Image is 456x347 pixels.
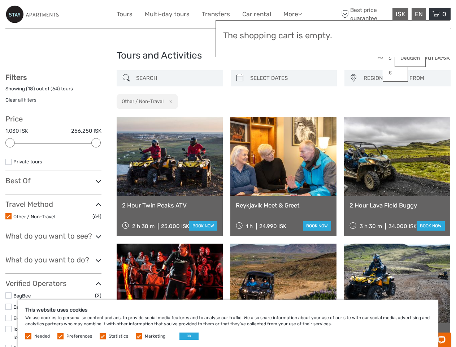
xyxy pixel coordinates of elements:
h2: Other / Non-Travel [122,98,164,104]
button: OK [179,333,199,340]
span: (64) [92,212,101,220]
button: Open LiveChat chat widget [83,11,92,20]
div: We use cookies to personalise content and ads, to provide social media features and to analyse ou... [18,300,438,347]
input: SELECT DATES [247,72,333,85]
button: REGION / STARTS FROM [360,72,447,84]
span: 2 h 30 m [132,223,155,230]
div: Showing ( ) out of ( ) tours [5,85,101,97]
a: book now [303,221,331,231]
a: Private tours [13,159,42,164]
label: Preferences [66,333,92,339]
label: 1.030 ISK [5,127,28,135]
a: EastWest [13,304,34,310]
button: x [165,98,174,105]
h3: Best Of [5,176,101,185]
label: 256.250 ISK [71,127,101,135]
label: Needed [34,333,50,339]
a: £ [383,67,408,80]
div: 34.000 ISK [388,223,417,230]
a: More [283,9,302,20]
span: 0 [441,10,447,18]
img: PurchaseViaTourDesk.png [377,53,451,62]
label: 18 [28,85,33,92]
p: Chat now [10,13,82,18]
a: Clear all filters [5,97,36,103]
a: 2 Hour Lava Field Buggy [349,202,445,209]
span: (2) [95,291,101,300]
a: Multi-day tours [145,9,190,20]
h5: This website uses cookies [25,307,431,313]
a: book now [189,221,217,231]
a: Elding Adventure at Sea [13,315,67,321]
label: Statistics [109,333,128,339]
a: Car rental [242,9,271,20]
a: book now [417,221,445,231]
a: $ [383,52,408,65]
label: 64 [52,85,58,92]
h3: Price [5,115,101,123]
label: Marketing [145,333,165,339]
h1: Tours and Activities [117,50,339,61]
a: Tours [117,9,133,20]
a: Other / Non-Travel [13,214,55,219]
h3: Verified Operators [5,279,101,288]
span: 3 h 30 m [360,223,382,230]
a: Reykjavik Meet & Greet [236,202,331,209]
strong: Filters [5,73,27,82]
span: Best price guarantee [339,6,391,22]
div: EN [412,8,426,20]
span: ISK [396,10,405,18]
a: 2 Hour Twin Peaks ATV [122,202,217,209]
span: 1 h [246,223,253,230]
a: Transfers [202,9,230,20]
div: 25.000 ISK [161,223,189,230]
h3: The shopping cart is empty. [223,31,443,41]
div: 24.990 ISK [259,223,286,230]
img: 801-99f4e115-ac62-49e2-8b0f-3d46981aaa15_logo_small.jpg [5,5,59,23]
a: Deutsch [395,52,425,65]
a: Icelandic Mountain Guides by Icelandia [13,326,78,340]
h3: What do you want to do? [5,256,101,264]
h3: What do you want to see? [5,232,101,240]
h3: Travel Method [5,200,101,209]
a: BagBee [13,293,31,299]
input: SEARCH [133,72,219,85]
